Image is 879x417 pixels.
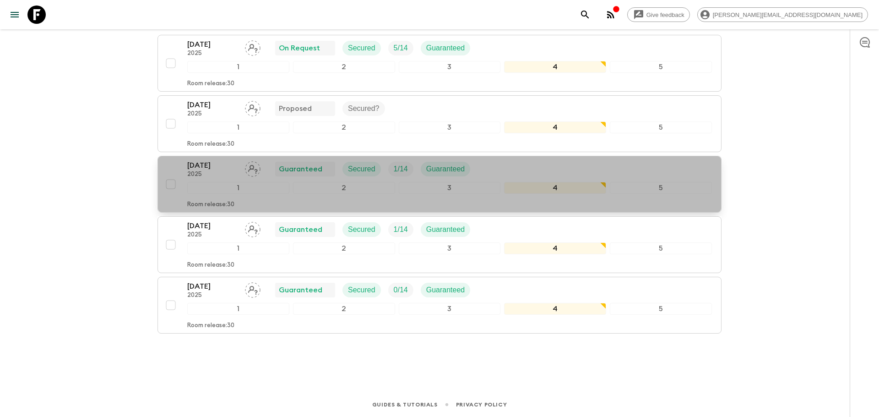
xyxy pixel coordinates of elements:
p: [DATE] [187,39,238,50]
div: 1 [187,303,289,315]
div: 3 [399,121,501,133]
p: Room release: 30 [187,262,234,269]
div: 2 [293,182,395,194]
button: [DATE]2025Assign pack leaderGuaranteedSecuredTrip FillGuaranteed12345Room release:30 [157,156,722,213]
div: Secured [342,162,381,176]
span: Assign pack leader [245,164,260,171]
div: 3 [399,61,501,73]
p: 2025 [187,110,238,118]
div: Secured? [342,101,385,116]
p: Guaranteed [279,224,322,235]
div: Trip Fill [388,222,413,237]
span: Assign pack leader [245,104,260,111]
div: 5 [610,242,712,254]
p: Guaranteed [426,285,465,296]
p: On Request [279,43,320,54]
p: Room release: 30 [187,80,234,88]
p: Guaranteed [426,43,465,54]
p: Secured [348,164,375,175]
div: 5 [610,182,712,194]
div: 4 [504,121,606,133]
p: Secured [348,43,375,54]
div: 3 [399,182,501,194]
p: Secured? [348,103,380,114]
div: Trip Fill [388,41,413,55]
p: 2025 [187,231,238,239]
div: Secured [342,41,381,55]
p: Room release: 30 [187,141,234,148]
div: 4 [504,242,606,254]
div: 4 [504,182,606,194]
button: search adventures [576,5,594,24]
p: 2025 [187,171,238,178]
span: [PERSON_NAME][EMAIL_ADDRESS][DOMAIN_NAME] [708,11,868,18]
div: 3 [399,242,501,254]
div: 3 [399,303,501,315]
div: Secured [342,222,381,237]
div: 1 [187,182,289,194]
p: Secured [348,285,375,296]
div: 2 [293,61,395,73]
p: 1 / 14 [394,164,408,175]
div: 2 [293,121,395,133]
div: 4 [504,61,606,73]
a: Give feedback [627,7,690,22]
p: Secured [348,224,375,235]
button: menu [5,5,24,24]
p: Proposed [279,103,312,114]
div: 2 [293,242,395,254]
p: 2025 [187,50,238,57]
p: Room release: 30 [187,201,234,208]
div: 2 [293,303,395,315]
div: Secured [342,283,381,297]
span: Assign pack leader [245,43,260,50]
p: [DATE] [187,99,238,110]
a: Privacy Policy [456,400,507,410]
button: [DATE]2025Assign pack leaderOn RequestSecuredTrip FillGuaranteed12345Room release:30 [157,35,722,92]
div: 1 [187,242,289,254]
p: 0 / 14 [394,285,408,296]
div: 5 [610,61,712,73]
div: 5 [610,121,712,133]
span: Assign pack leader [245,285,260,292]
button: [DATE]2025Assign pack leaderGuaranteedSecuredTrip FillGuaranteed12345Room release:30 [157,216,722,273]
p: [DATE] [187,220,238,231]
div: Trip Fill [388,283,413,297]
div: 1 [187,61,289,73]
div: 4 [504,303,606,315]
p: [DATE] [187,281,238,292]
span: Give feedback [641,11,689,18]
button: [DATE]2025Assign pack leaderProposedSecured?12345Room release:30 [157,95,722,152]
div: 5 [610,303,712,315]
p: Guaranteed [426,224,465,235]
div: 1 [187,121,289,133]
p: 5 / 14 [394,43,408,54]
p: 1 / 14 [394,224,408,235]
button: [DATE]2025Assign pack leaderGuaranteedSecuredTrip FillGuaranteed12345Room release:30 [157,277,722,334]
span: Assign pack leader [245,225,260,232]
p: 2025 [187,292,238,299]
p: Guaranteed [426,164,465,175]
p: Room release: 30 [187,322,234,329]
p: [DATE] [187,160,238,171]
div: [PERSON_NAME][EMAIL_ADDRESS][DOMAIN_NAME] [697,7,868,22]
p: Guaranteed [279,164,322,175]
div: Trip Fill [388,162,413,176]
a: Guides & Tutorials [372,400,438,410]
p: Guaranteed [279,285,322,296]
